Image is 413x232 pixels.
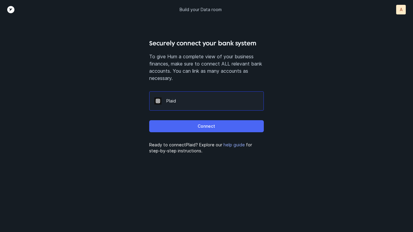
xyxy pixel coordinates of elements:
[149,38,264,48] h4: Securely connect your bank system
[223,142,245,147] a: help guide
[149,120,264,132] button: Connect
[396,5,406,14] button: A
[149,53,264,82] p: To give Hum a complete view of your business finances, make sure to connect ALL relevant bank acc...
[198,123,215,130] p: Connect
[149,91,264,111] div: Plaid
[180,7,222,13] p: Build your Data room
[166,98,259,104] p: Plaid
[400,7,402,13] p: A
[149,142,264,154] p: Ready to connect Plaid ? Explore our for step-by-step instructions.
